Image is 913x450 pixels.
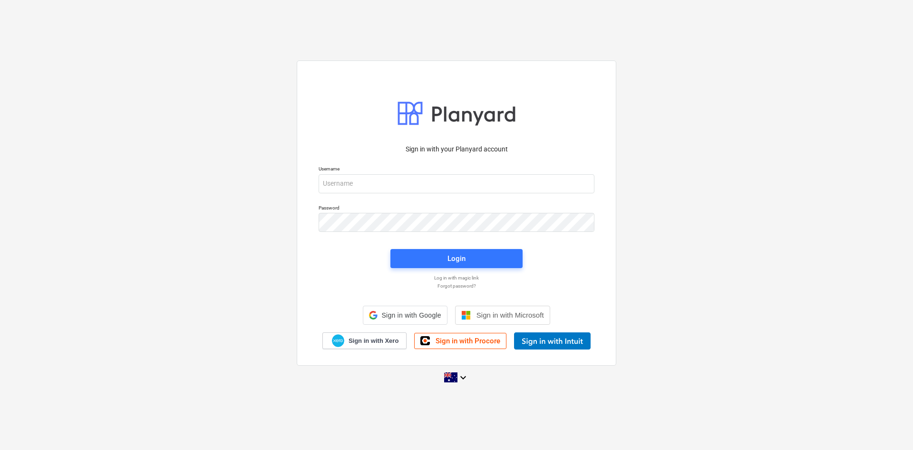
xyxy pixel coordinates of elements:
[461,310,471,320] img: Microsoft logo
[447,252,466,265] div: Login
[319,174,594,193] input: Username
[363,306,447,325] div: Sign in with Google
[322,332,407,349] a: Sign in with Xero
[457,372,469,383] i: keyboard_arrow_down
[319,166,594,174] p: Username
[381,311,441,319] span: Sign in with Google
[349,337,398,345] span: Sign in with Xero
[414,333,506,349] a: Sign in with Procore
[332,334,344,347] img: Xero logo
[390,249,523,268] button: Login
[319,144,594,154] p: Sign in with your Planyard account
[314,283,599,289] a: Forgot password?
[319,205,594,213] p: Password
[476,311,544,319] span: Sign in with Microsoft
[314,275,599,281] a: Log in with magic link
[436,337,500,345] span: Sign in with Procore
